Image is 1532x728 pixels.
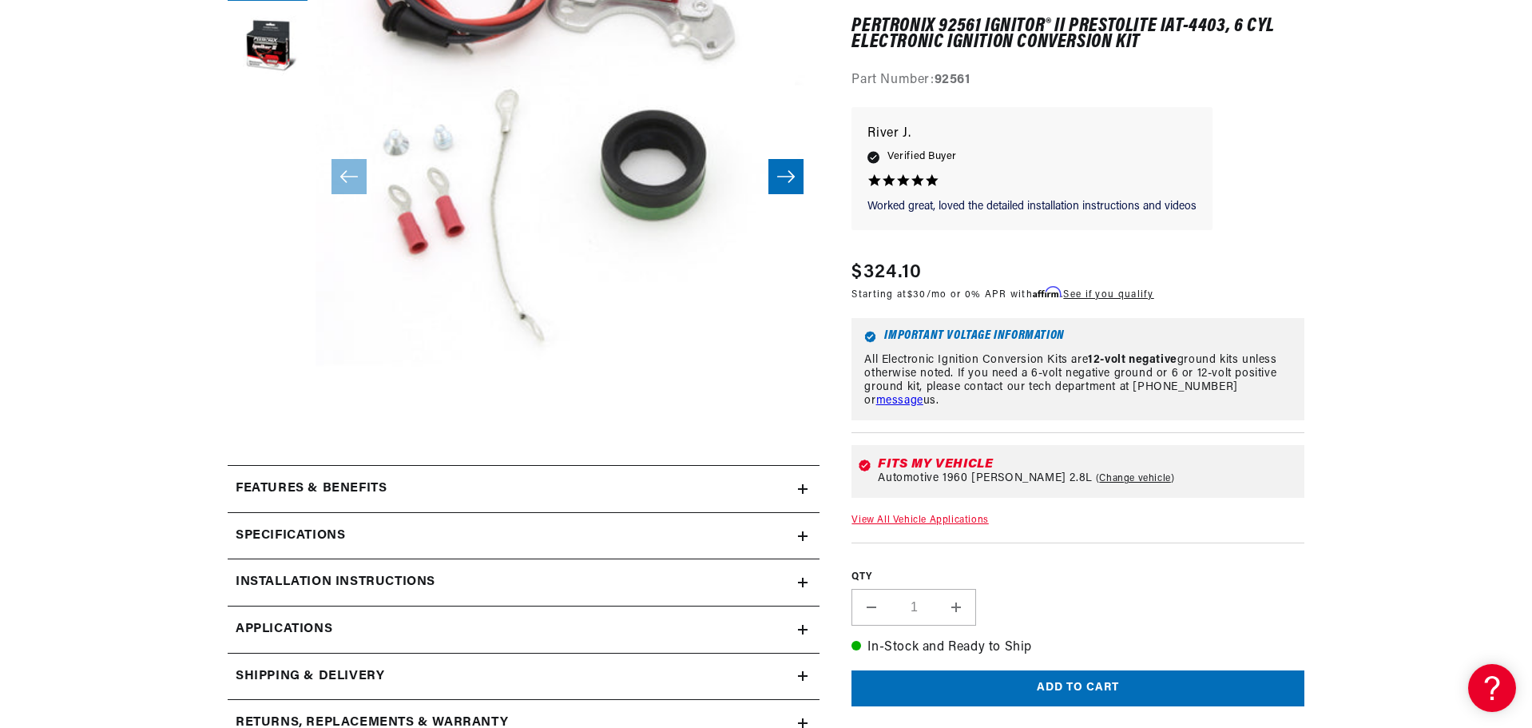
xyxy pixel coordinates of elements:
button: Slide right [768,159,804,194]
label: QTY [851,571,1304,584]
p: Starting at /mo or 0% APR with . [851,288,1153,303]
span: $30 [907,291,927,300]
strong: 12-volt negative [1088,354,1177,366]
div: Fits my vehicle [878,459,1298,471]
p: In-Stock and Ready to Ship [851,638,1304,658]
p: Worked great, loved the detailed installation instructions and videos [867,199,1197,215]
p: All Electronic Ignition Conversion Kits are ground kits unless otherwise noted. If you need a 6-v... [864,354,1292,408]
h1: PerTronix 92561 Ignitor® II Prestolite IAT-4403, 6 cyl Electronic Ignition Conversion Kit [851,18,1304,51]
summary: Specifications [228,513,820,559]
span: Applications [236,619,332,640]
h2: Shipping & Delivery [236,666,384,687]
summary: Installation instructions [228,559,820,606]
h2: Specifications [236,526,345,547]
span: Automotive 1960 [PERSON_NAME] 2.8L [878,473,1092,486]
a: message [876,395,923,407]
summary: Shipping & Delivery [228,654,820,700]
a: Change vehicle [1096,473,1175,486]
button: Load image 2 in gallery view [228,9,308,89]
p: River J. [867,123,1197,145]
span: Affirm [1033,287,1061,299]
h6: Important Voltage Information [864,331,1292,343]
a: See if you qualify - Learn more about Affirm Financing (opens in modal) [1063,291,1153,300]
a: Applications [228,607,820,654]
h2: Installation instructions [236,572,435,593]
strong: 92561 [935,74,970,87]
button: Add to cart [851,671,1304,707]
summary: Features & Benefits [228,466,820,512]
span: $324.10 [851,259,922,288]
button: Slide left [331,159,367,194]
div: Part Number: [851,71,1304,92]
h2: Features & Benefits [236,479,387,499]
a: View All Vehicle Applications [851,516,988,526]
span: Verified Buyer [887,149,956,166]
